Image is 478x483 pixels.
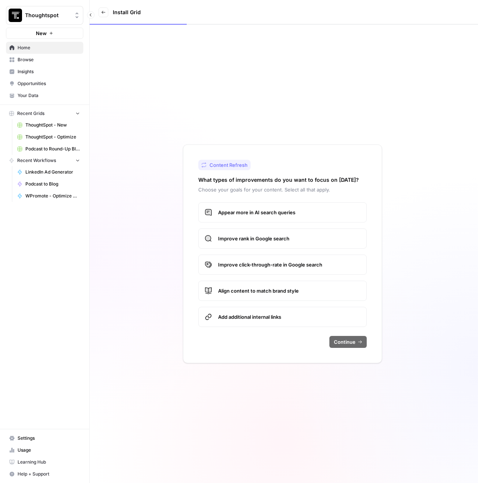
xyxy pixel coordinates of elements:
[6,444,83,456] a: Usage
[25,169,80,175] span: LinkedIn Ad Generator
[218,287,360,295] span: Align content to match brand style
[218,261,360,268] span: Improve click-through-rate in Google search
[6,155,83,166] button: Recent Workflows
[14,131,83,143] a: ThoughtSpot - Optimize
[18,471,80,477] span: Help + Support
[6,456,83,468] a: Learning Hub
[25,193,80,199] span: WPromote - Optimize Article
[218,235,360,242] span: Improve rank in Google search
[14,143,83,155] a: Podcast to Round-Up Blog
[209,161,248,169] span: Content Refresh
[17,157,56,164] span: Recent Workflows
[25,122,80,128] span: ThoughtSpot - New
[25,146,80,152] span: Podcast to Round-Up Blog
[14,119,83,131] a: ThoughtSpot - New
[329,336,367,348] button: Continue
[9,9,22,22] img: Thoughtspot Logo
[334,338,356,346] span: Continue
[14,190,83,202] a: WPromote - Optimize Article
[25,181,80,187] span: Podcast to Blog
[6,28,83,39] button: New
[6,42,83,54] a: Home
[218,313,360,321] span: Add additional internal links
[6,6,83,25] button: Workspace: Thoughtspot
[18,92,80,99] span: Your Data
[18,56,80,63] span: Browse
[218,209,360,216] span: Appear more in AI search queries
[17,110,44,117] span: Recent Grids
[6,54,83,66] a: Browse
[18,80,80,87] span: Opportunities
[25,134,80,140] span: ThoughtSpot - Optimize
[6,66,83,78] a: Insights
[6,78,83,90] a: Opportunities
[6,468,83,480] button: Help + Support
[198,186,367,193] p: Choose your goals for your content. Select all that apply.
[6,108,83,119] button: Recent Grids
[18,447,80,454] span: Usage
[198,176,359,184] h2: What types of improvements do you want to focus on [DATE]?
[36,29,47,37] span: New
[18,459,80,465] span: Learning Hub
[6,90,83,102] a: Your Data
[14,178,83,190] a: Podcast to Blog
[14,166,83,178] a: LinkedIn Ad Generator
[113,9,141,16] h3: Install Grid
[6,432,83,444] a: Settings
[18,44,80,51] span: Home
[25,12,70,19] span: Thoughtspot
[18,435,80,442] span: Settings
[18,68,80,75] span: Insights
